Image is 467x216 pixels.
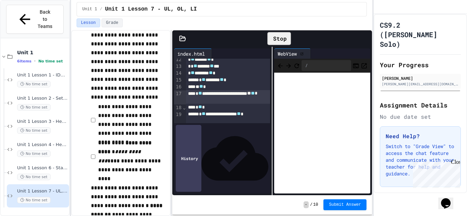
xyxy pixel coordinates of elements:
h3: Need Help? [386,132,455,140]
span: 6 items [17,59,31,63]
div: WebView [274,50,300,57]
h2: Assignment Details [380,100,461,110]
button: Lesson [77,18,100,27]
div: Stop [267,32,291,45]
span: Unit 1 Lesson 7 - UL, OL, LI [105,5,197,13]
span: / [100,6,102,12]
span: Unit 1 Lesson 7 - UL, OL, LI [17,188,68,194]
span: - [304,201,309,208]
div: / [302,60,351,71]
button: Submit Answer [323,199,366,210]
div: 12 [174,56,183,63]
h2: Your Progress [380,60,461,70]
button: Refresh [293,61,300,70]
iframe: chat widget [438,189,460,209]
iframe: chat widget [410,159,460,188]
span: Unit 1 Lesson 2 - Setting Up HTML Doc [17,96,68,101]
div: Chat with us now!Close [3,3,47,43]
span: / [310,202,312,207]
h1: CS9.2 ([PERSON_NAME] Solo) [380,20,461,49]
span: Unit 1 Lesson 4 - Headlines Lab [17,142,68,148]
div: 18 [174,104,183,111]
span: No time set [17,197,51,203]
span: No time set [17,81,51,87]
button: Console [352,61,359,70]
span: Unit 1 [17,49,68,56]
span: Back to Teams [37,9,53,30]
div: index.html [174,50,208,57]
div: [PERSON_NAME] [382,75,459,81]
iframe: Web Preview [274,73,370,194]
span: Unit 1 Lesson 1 - IDE Interaction [17,72,68,78]
div: [PERSON_NAME][EMAIL_ADDRESS][DOMAIN_NAME] [382,82,459,87]
span: Fold line [183,105,186,110]
span: Unit 1 Lesson 6 - Station Activity [17,165,68,171]
span: No time set [17,150,51,157]
div: 13 [174,63,183,70]
div: 15 [174,77,183,84]
span: No time set [38,59,63,63]
span: • [34,58,36,64]
div: History [176,125,201,192]
span: Unit 1 Lesson 3 - Headers and Paragraph tags [17,119,68,125]
span: 10 [313,202,318,207]
span: Submit Answer [329,202,361,207]
button: Open in new tab [361,61,368,70]
div: 16 [174,84,183,90]
span: No time set [17,127,51,134]
div: WebView [274,48,311,59]
span: Forward [285,61,292,70]
span: No time set [17,174,51,180]
span: No time set [17,104,51,111]
div: 19 [174,111,183,125]
p: Switch to "Grade View" to access the chat feature and communicate with your teacher for help and ... [386,143,455,177]
div: No due date set [380,113,461,121]
button: Back to Teams [6,5,64,34]
span: Unit 1 [82,6,97,12]
div: 17 [174,90,183,104]
button: Grade [102,18,123,27]
span: Back [277,61,284,70]
div: index.html [174,48,212,59]
div: 14 [174,70,183,77]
